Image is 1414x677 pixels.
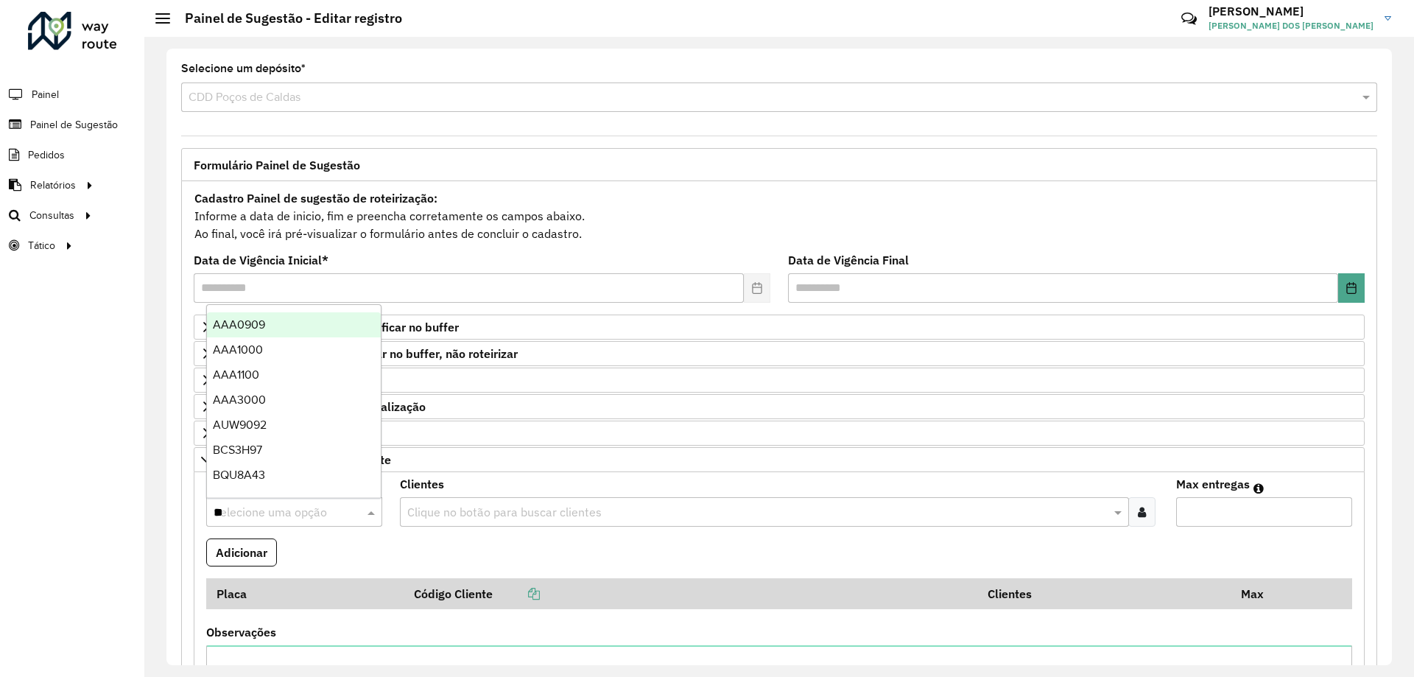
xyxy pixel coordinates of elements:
[194,251,328,269] label: Data de Vigência Inicial
[194,394,1365,419] a: Cliente para Multi-CDD/Internalização
[1253,483,1264,494] em: Máximo de clientes que serão colocados na mesma rota com os clientes informados
[1338,273,1365,303] button: Choose Date
[194,315,1365,340] a: Priorizar Cliente - Não podem ficar no buffer
[1173,3,1205,35] a: Contato Rápido
[1209,4,1373,18] h3: [PERSON_NAME]
[194,191,437,206] strong: Cadastro Painel de sugestão de roteirização:
[28,147,65,163] span: Pedidos
[1176,475,1250,493] label: Max entregas
[170,10,402,27] h2: Painel de Sugestão - Editar registro
[194,368,1365,393] a: Cliente para Recarga
[206,623,276,641] label: Observações
[493,586,540,601] a: Copiar
[788,251,909,269] label: Data de Vigência Final
[213,393,266,406] span: AAA3000
[213,443,262,456] span: BCS3H97
[1209,19,1373,32] span: [PERSON_NAME] DOS [PERSON_NAME]
[206,539,277,566] button: Adicionar
[194,447,1365,472] a: Mapas Sugeridos: Placa-Cliente
[213,318,265,331] span: AAA0909
[213,343,263,356] span: AAA1000
[213,368,259,381] span: AAA1100
[206,578,404,609] th: Placa
[194,421,1365,446] a: Cliente Retira
[194,189,1365,243] div: Informe a data de inicio, fim e preencha corretamente os campos abaixo. Ao final, você irá pré-vi...
[194,159,360,171] span: Formulário Painel de Sugestão
[213,418,267,431] span: AUW9092
[28,238,55,253] span: Tático
[32,87,59,102] span: Painel
[404,578,978,609] th: Código Cliente
[978,578,1231,609] th: Clientes
[213,469,265,481] span: BQU8A43
[29,208,74,223] span: Consultas
[181,60,306,77] label: Selecione um depósito
[194,341,1365,366] a: Preservar Cliente - Devem ficar no buffer, não roteirizar
[1231,578,1290,609] th: Max
[400,475,444,493] label: Clientes
[30,117,118,133] span: Painel de Sugestão
[206,304,381,498] ng-dropdown-panel: Options list
[30,178,76,193] span: Relatórios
